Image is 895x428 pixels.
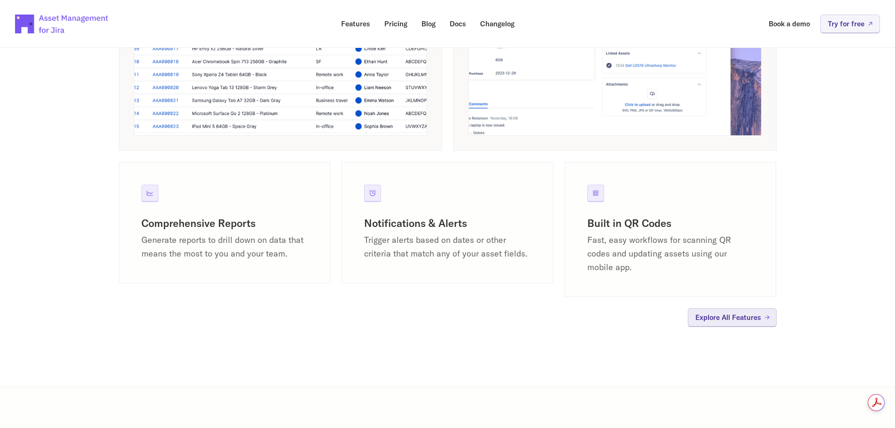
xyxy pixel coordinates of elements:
h3: Built in QR Codes [587,217,754,230]
p: Docs [450,20,466,27]
p: Trigger alerts based on dates or other criteria that match any of your asset fields. [364,233,531,261]
p: Blog [421,20,436,27]
p: Book a demo [769,20,810,27]
p: Try for free [828,20,864,27]
a: Try for free [820,15,880,33]
h3: Comprehensive Reports [141,217,308,230]
p: Fast, easy workflows for scanning QR codes and updating assets using our mobile app. [587,233,754,274]
a: Pricing [378,15,414,33]
p: Explore All Features [695,314,761,321]
a: Book a demo [762,15,817,33]
a: Features [335,15,377,33]
p: Changelog [480,20,514,27]
h3: Notifications & Alerts [364,217,531,230]
p: Generate reports to drill down on data that means the most to you and your team. [141,233,308,261]
p: Features [341,20,370,27]
a: Changelog [474,15,521,33]
p: Pricing [384,20,407,27]
a: Explore All Features [688,308,777,327]
a: Docs [443,15,473,33]
a: Blog [415,15,442,33]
